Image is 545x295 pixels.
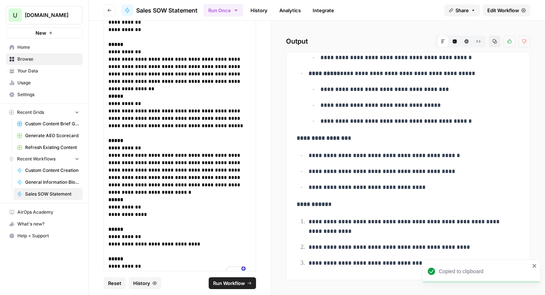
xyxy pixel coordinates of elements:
[25,144,79,151] span: Refresh Existing Content
[6,230,83,242] button: Help + Support
[133,279,150,287] span: History
[6,218,82,230] div: What's new?
[275,4,305,16] a: Analytics
[246,4,272,16] a: History
[104,277,126,289] button: Reset
[14,165,83,176] a: Custom Content Creation
[14,118,83,130] a: Custom Content Brief Grid
[17,91,79,98] span: Settings
[286,35,530,47] h2: Output
[17,109,44,116] span: Recent Grids
[6,65,83,77] a: Your Data
[129,277,161,289] button: History
[13,11,17,20] span: U
[17,233,79,239] span: Help + Support
[17,209,79,216] span: AirOps Academy
[6,153,83,165] button: Recent Workflows
[444,4,480,16] button: Share
[25,179,79,186] span: General Information Blog Writer
[308,4,339,16] a: Integrate
[6,77,83,89] a: Usage
[17,68,79,74] span: Your Data
[6,206,83,218] a: AirOps Academy
[17,156,55,162] span: Recent Workflows
[455,7,469,14] span: Share
[213,279,245,287] span: Run Workflow
[17,44,79,51] span: Home
[6,107,83,118] button: Recent Grids
[25,11,70,19] span: [DOMAIN_NAME]
[6,27,83,38] button: New
[6,6,83,24] button: Workspace: Upgrow.io
[108,279,121,287] span: Reset
[17,79,79,86] span: Usage
[6,218,83,230] button: What's new?
[203,4,243,17] button: Run Once
[487,7,519,14] span: Edit Workflow
[6,41,83,53] a: Home
[14,142,83,153] a: Refresh Existing Content
[14,188,83,200] a: Sales SOW Statement
[14,130,83,142] a: Generate AEO Scorecard
[25,121,79,127] span: Custom Content Brief Grid
[25,167,79,174] span: Custom Content Creation
[136,6,198,15] span: Sales SOW Statement
[36,29,46,37] span: New
[209,277,256,289] button: Run Workflow
[121,4,198,16] a: Sales SOW Statement
[14,176,83,188] a: General Information Blog Writer
[6,53,83,65] a: Browse
[25,191,79,197] span: Sales SOW Statement
[25,132,79,139] span: Generate AEO Scorecard
[17,56,79,62] span: Browse
[532,263,537,269] button: close
[483,4,530,16] a: Edit Workflow
[6,89,83,101] a: Settings
[439,268,530,275] div: Copied to clipboard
